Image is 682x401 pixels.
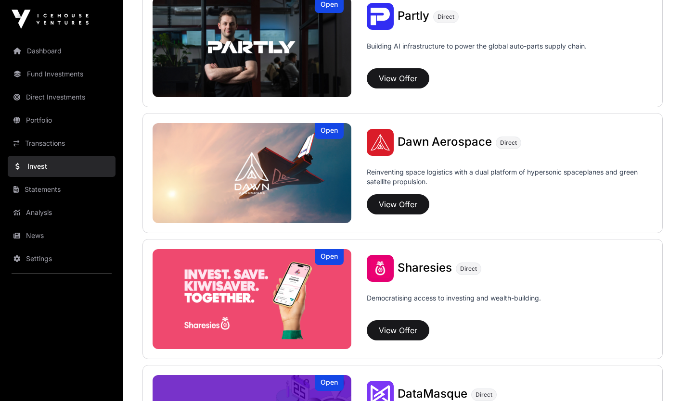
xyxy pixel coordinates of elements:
[398,135,492,149] span: Dawn Aerospace
[8,248,116,269] a: Settings
[153,249,351,349] a: SharesiesOpen
[153,123,351,223] img: Dawn Aerospace
[367,194,429,214] button: View Offer
[367,129,394,156] img: Dawn Aerospace
[367,320,429,340] button: View Offer
[438,13,454,21] span: Direct
[8,63,116,85] a: Fund Investments
[12,10,89,29] img: Icehouse Ventures Logo
[367,41,587,64] p: Building AI infrastructure to power the global auto-parts supply chain.
[153,249,351,349] img: Sharesies
[315,123,344,139] div: Open
[398,262,452,275] a: Sharesies
[500,139,517,147] span: Direct
[398,10,429,23] a: Partly
[8,110,116,131] a: Portfolio
[367,68,429,88] button: View Offer
[367,293,541,316] p: Democratising access to investing and wealth-building.
[8,133,116,154] a: Transactions
[460,265,477,273] span: Direct
[634,355,682,401] iframe: Chat Widget
[8,202,116,223] a: Analysis
[398,9,429,23] span: Partly
[315,249,344,265] div: Open
[8,225,116,246] a: News
[398,387,467,401] span: DataMasque
[315,375,344,391] div: Open
[8,87,116,108] a: Direct Investments
[153,123,351,223] a: Dawn AerospaceOpen
[398,136,492,149] a: Dawn Aerospace
[8,156,116,177] a: Invest
[367,255,394,282] img: Sharesies
[8,179,116,200] a: Statements
[476,391,492,399] span: Direct
[367,167,653,190] p: Reinventing space logistics with a dual platform of hypersonic spaceplanes and green satellite pr...
[398,388,467,401] a: DataMasque
[398,261,452,275] span: Sharesies
[367,3,394,30] img: Partly
[8,40,116,62] a: Dashboard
